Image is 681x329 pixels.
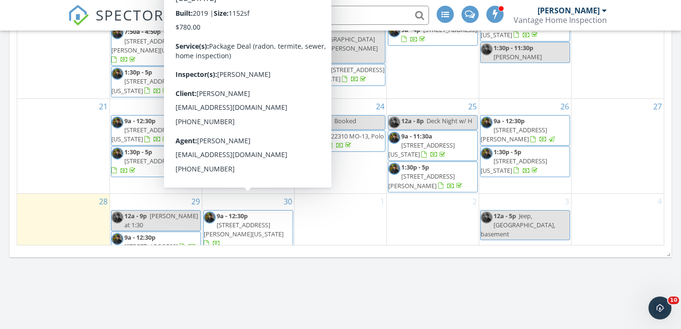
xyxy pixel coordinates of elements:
[189,99,202,114] a: Go to September 22, 2025
[481,21,547,39] span: [STREET_ADDRESS][US_STATE]
[111,126,178,143] span: [STREET_ADDRESS][US_STATE]
[401,25,477,43] a: 9a - 4p [STREET_ADDRESS]
[481,148,493,159] img: profile.jpg
[111,212,123,223] img: profile.jpg
[124,242,178,251] span: [STREET_ADDRESS]
[110,98,202,193] td: Go to September 22, 2025
[68,5,89,26] img: The Best Home Inspection Software - Spectora
[296,130,385,152] a: 9a - 3p 22310 MO-13, Polo 64671
[388,132,400,144] img: profile.jpg
[111,146,201,177] a: 1:30p - 5p [STREET_ADDRESS]
[481,212,555,238] span: Jeep, [GEOGRAPHIC_DATA], basement
[68,13,174,33] a: SPECTORA
[202,98,294,193] td: Go to September 23, 2025
[309,117,331,125] span: 12a - 6p
[388,161,478,192] a: 1:30p - 5p [STREET_ADDRESS][PERSON_NAME]
[388,130,478,161] a: 9a - 11:30a [STREET_ADDRESS][US_STATE]
[480,146,570,177] a: 1:30p - 5p [STREET_ADDRESS][US_STATE]
[217,43,288,61] a: 3:30p - 4:30p [STREET_ADDRESS]
[96,5,174,25] span: SPECTORA
[282,194,294,209] a: Go to September 30, 2025
[204,43,216,55] img: profile.jpg
[217,43,253,52] span: 3:30p - 4:30p
[387,193,479,254] td: Go to October 2, 2025
[481,157,547,174] span: [STREET_ADDRESS][US_STATE]
[296,35,378,62] span: [DEMOGRAPHIC_DATA] meeting w/ [PERSON_NAME] @5:15
[296,132,308,144] img: profile.jpg
[401,117,424,125] span: 12a - 8p
[111,68,123,80] img: profile.jpg
[309,65,384,83] a: 9a - 4p [STREET_ADDRESS][US_STATE]
[471,194,479,209] a: Go to October 2, 2025
[388,163,464,190] a: 1:30p - 5p [STREET_ADDRESS][PERSON_NAME]
[111,232,201,253] a: 9a - 12:30p [STREET_ADDRESS]
[494,212,516,220] span: 12a - 5p
[401,132,432,140] span: 9a - 11:30a
[309,132,328,140] span: 9a - 3p
[111,117,178,143] a: 9a - 12:30p [STREET_ADDRESS][US_STATE]
[124,212,198,229] span: [PERSON_NAME] at 1:30
[571,193,664,254] td: Go to October 4, 2025
[388,25,400,37] img: profile.jpg
[204,21,270,39] span: [STREET_ADDRESS][US_STATE]
[111,233,123,245] img: profile.jpg
[204,117,270,143] a: 9a - 12:30p [STREET_ADDRESS][US_STATE]
[296,65,308,77] img: profile.jpg
[387,98,479,193] td: Go to September 25, 2025
[481,12,547,39] a: 9a - 12:30p [STREET_ADDRESS][US_STATE]
[202,193,294,254] td: Go to September 30, 2025
[111,148,178,174] a: 1:30p - 5p [STREET_ADDRESS]
[124,233,155,242] span: 9a - 12:30p
[124,117,155,125] span: 9a - 12:30p
[217,212,248,220] span: 9a - 12:30p
[479,193,571,254] td: Go to October 3, 2025
[204,212,284,248] a: 9a - 12:30p [STREET_ADDRESS][PERSON_NAME][US_STATE]
[481,148,547,174] a: 1:30p - 5p [STREET_ADDRESS][US_STATE]
[17,98,110,193] td: Go to September 21, 2025
[494,117,525,125] span: 9a - 12:30p
[480,115,570,146] a: 9a - 12:30p [STREET_ADDRESS][PERSON_NAME]
[204,212,216,223] img: profile.jpg
[559,99,571,114] a: Go to September 26, 2025
[494,148,521,156] span: 1:30p - 5p
[378,194,386,209] a: Go to October 1, 2025
[481,212,493,223] img: profile.jpg
[481,117,493,128] img: profile.jpg
[571,98,664,193] td: Go to September 27, 2025
[217,117,248,125] span: 9a - 12:30p
[296,25,308,37] img: profile.jpg
[388,172,455,190] span: [STREET_ADDRESS][PERSON_NAME]
[563,194,571,209] a: Go to October 3, 2025
[309,65,328,74] span: 9a - 4p
[110,193,202,254] td: Go to September 29, 2025
[481,117,556,143] a: 9a - 12:30p [STREET_ADDRESS][PERSON_NAME]
[388,132,455,159] a: 9a - 11:30a [STREET_ADDRESS][US_STATE]
[309,132,384,149] span: 22310 MO-13, Polo 64671
[204,117,216,128] img: profile.jpg
[388,117,400,128] img: profile.jpg
[111,148,123,159] img: profile.jpg
[111,68,178,95] a: 1:30p - 5p [STREET_ADDRESS][US_STATE]
[203,42,293,64] a: 3:30p - 4:30p [STREET_ADDRESS]
[668,297,679,304] span: 10
[111,27,191,64] a: 7:50a - 4:50p [STREET_ADDRESS][PERSON_NAME][US_STATE]
[479,98,571,193] td: Go to September 26, 2025
[124,233,196,251] a: 9a - 12:30p [STREET_ADDRESS]
[189,194,202,209] a: Go to September 29, 2025
[651,99,664,114] a: Go to September 27, 2025
[97,194,110,209] a: Go to September 28, 2025
[427,117,472,125] span: Deck Night w/ H
[238,6,429,25] input: Search everything...
[111,26,201,66] a: 7:50a - 4:50p [STREET_ADDRESS][PERSON_NAME][US_STATE]
[538,6,600,15] div: [PERSON_NAME]
[296,117,308,128] img: profile.jpg
[124,157,178,165] span: [STREET_ADDRESS]
[282,99,294,114] a: Go to September 23, 2025
[124,212,147,220] span: 12a - 9p
[309,132,384,149] a: 9a - 3p 22310 MO-13, Polo 64671
[481,126,547,143] span: [STREET_ADDRESS][PERSON_NAME]
[374,99,386,114] a: Go to September 24, 2025
[294,98,386,193] td: Go to September 24, 2025
[203,115,293,146] a: 9a - 12:30p [STREET_ADDRESS][US_STATE]
[124,148,152,156] span: 1:30p - 5p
